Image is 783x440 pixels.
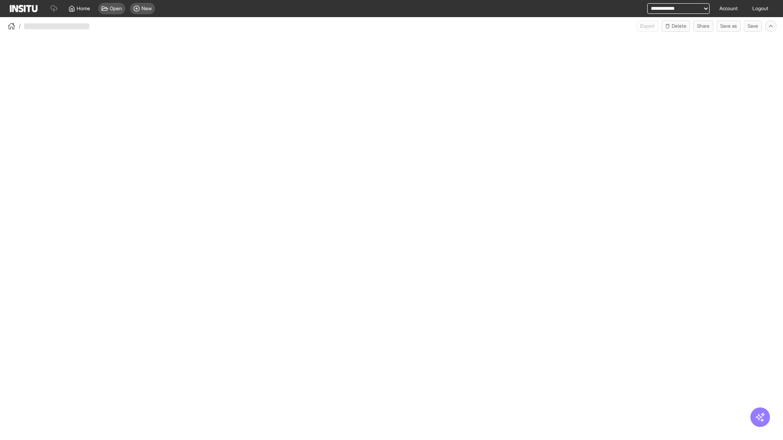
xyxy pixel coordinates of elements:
[661,20,690,32] button: Delete
[142,5,152,12] span: New
[77,5,90,12] span: Home
[7,21,21,31] button: /
[717,20,741,32] button: Save as
[693,20,713,32] button: Share
[744,20,762,32] button: Save
[19,22,21,30] span: /
[637,20,658,32] button: Export
[637,20,658,32] span: Can currently only export from Insights reports.
[10,5,38,12] img: Logo
[110,5,122,12] span: Open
